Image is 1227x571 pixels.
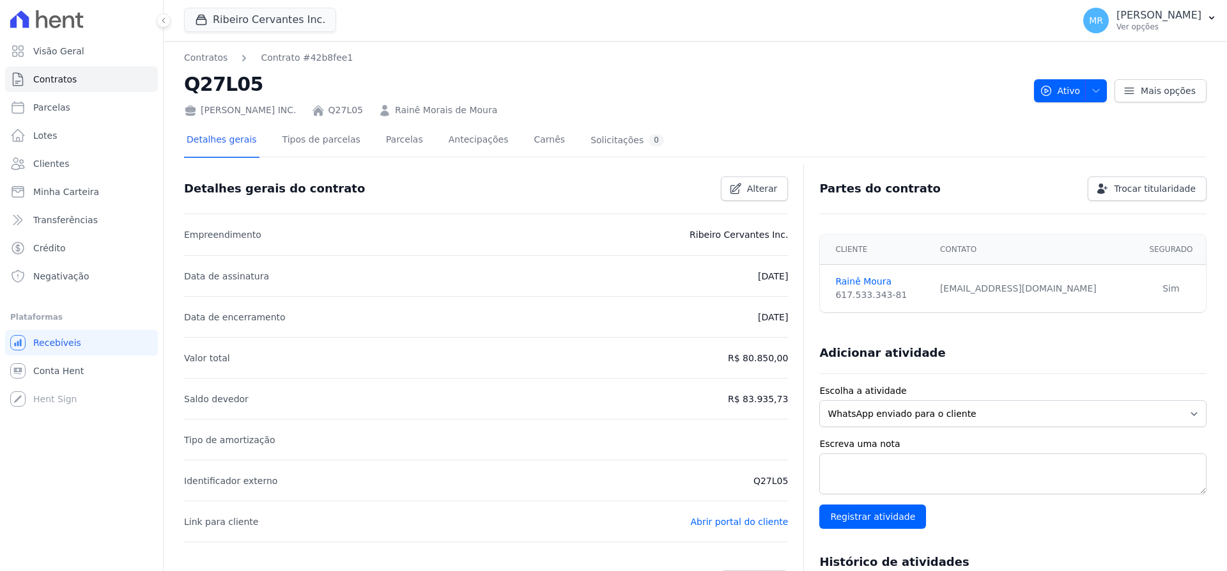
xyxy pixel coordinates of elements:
[835,275,925,288] a: Rainê Moura
[33,73,77,86] span: Contratos
[33,45,84,58] span: Visão Geral
[33,129,58,142] span: Lotes
[33,185,99,198] span: Minha Carteira
[1040,79,1081,102] span: Ativo
[1136,235,1206,265] th: Segurado
[395,104,497,117] a: Rainê Morais de Moura
[33,336,81,349] span: Recebíveis
[5,66,158,92] a: Contratos
[590,134,664,146] div: Solicitações
[33,101,70,114] span: Parcelas
[184,473,277,489] p: Identificador externo
[184,432,275,448] p: Tipo de amortização
[819,384,1207,398] label: Escolha a atividade
[690,227,788,242] p: Ribeiro Cervantes Inc.
[1116,9,1201,22] p: [PERSON_NAME]
[1073,3,1227,38] button: MR [PERSON_NAME] Ver opções
[184,309,286,325] p: Data de encerramento
[33,270,89,283] span: Negativação
[819,181,941,196] h3: Partes do contrato
[33,157,69,170] span: Clientes
[446,124,511,158] a: Antecipações
[5,358,158,384] a: Conta Hent
[728,350,788,366] p: R$ 80.850,00
[261,51,353,65] a: Contrato #42b8fee1
[1114,182,1196,195] span: Trocar titularidade
[649,134,664,146] div: 0
[819,554,969,570] h3: Histórico de atividades
[1088,176,1207,201] a: Trocar titularidade
[819,345,945,361] h3: Adicionar atividade
[753,473,788,489] p: Q27L05
[531,124,567,158] a: Carnês
[932,235,1136,265] th: Contato
[33,214,98,226] span: Transferências
[33,242,66,254] span: Crédito
[5,38,158,64] a: Visão Geral
[940,282,1129,295] div: [EMAIL_ADDRESS][DOMAIN_NAME]
[184,227,261,242] p: Empreendimento
[721,176,789,201] a: Alterar
[184,51,353,65] nav: Breadcrumb
[184,269,269,284] p: Data de assinatura
[1034,79,1107,102] button: Ativo
[184,181,365,196] h3: Detalhes gerais do contrato
[5,179,158,205] a: Minha Carteira
[835,288,925,302] div: 617.533.343-81
[184,391,249,407] p: Saldo devedor
[184,104,297,117] div: [PERSON_NAME] INC.
[33,364,84,377] span: Conta Hent
[758,269,788,284] p: [DATE]
[1141,84,1196,97] span: Mais opções
[184,124,259,158] a: Detalhes gerais
[184,8,336,32] button: Ribeiro Cervantes Inc.
[690,517,788,527] a: Abrir portal do cliente
[5,263,158,289] a: Negativação
[728,391,788,407] p: R$ 83.935,73
[280,124,363,158] a: Tipos de parcelas
[819,505,926,529] input: Registrar atividade
[1089,16,1103,25] span: MR
[184,51,1024,65] nav: Breadcrumb
[184,70,1024,98] h2: Q27L05
[819,437,1207,451] label: Escreva uma nota
[5,95,158,120] a: Parcelas
[184,350,230,366] p: Valor total
[383,124,426,158] a: Parcelas
[1115,79,1207,102] a: Mais opções
[5,207,158,233] a: Transferências
[747,182,778,195] span: Alterar
[5,151,158,176] a: Clientes
[1116,22,1201,32] p: Ver opções
[5,330,158,356] a: Recebíveis
[1136,265,1206,313] td: Sim
[5,235,158,261] a: Crédito
[184,514,258,529] p: Link para cliente
[184,51,228,65] a: Contratos
[10,309,153,325] div: Plataformas
[5,123,158,148] a: Lotes
[820,235,932,265] th: Cliente
[328,104,363,117] a: Q27L05
[588,124,667,158] a: Solicitações0
[758,309,788,325] p: [DATE]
